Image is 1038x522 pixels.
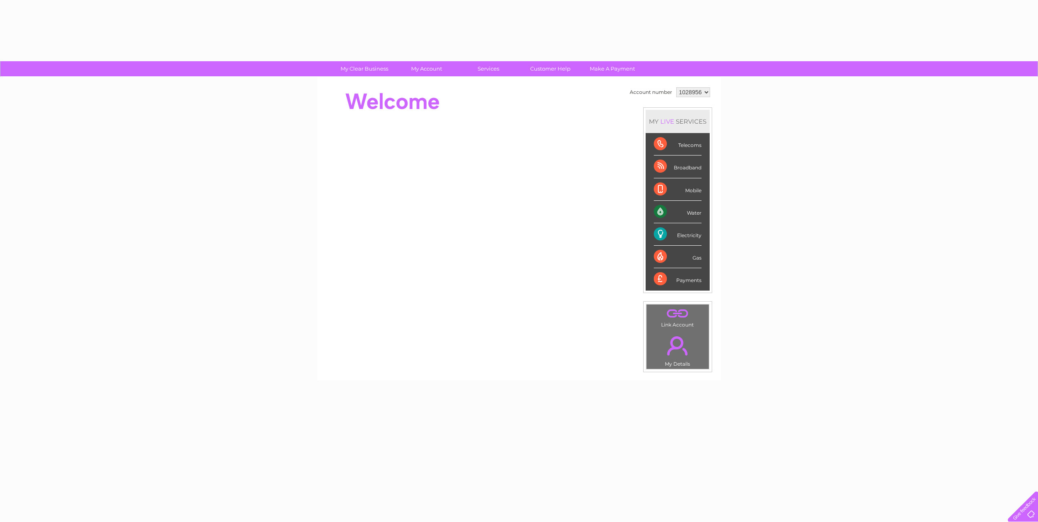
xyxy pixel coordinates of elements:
a: . [648,307,707,321]
div: Broadband [654,155,702,178]
div: Telecoms [654,133,702,155]
div: MY SERVICES [646,110,710,133]
div: LIVE [659,118,676,125]
td: My Details [646,329,709,369]
a: . [648,331,707,360]
td: Account number [628,85,674,99]
a: Services [455,61,522,76]
a: My Clear Business [331,61,398,76]
div: Payments [654,268,702,290]
div: Electricity [654,223,702,246]
div: Water [654,201,702,223]
a: Make A Payment [579,61,646,76]
div: Gas [654,246,702,268]
td: Link Account [646,304,709,330]
div: Mobile [654,178,702,201]
a: Customer Help [517,61,584,76]
a: My Account [393,61,460,76]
